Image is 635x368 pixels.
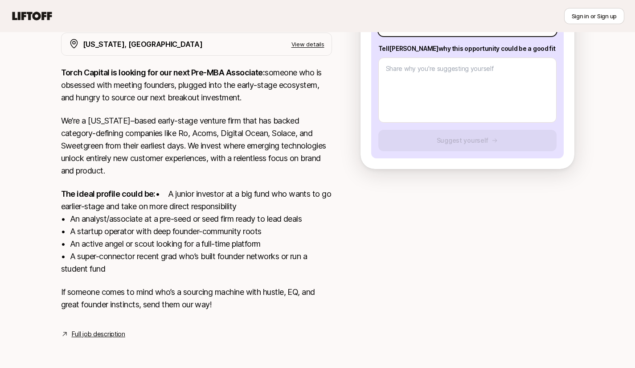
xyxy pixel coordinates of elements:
p: someone who is obsessed with meeting founders, plugged into the early-stage ecosystem, and hungry... [61,66,332,104]
p: • A junior investor at a big fund who wants to go earlier-stage and take on more direct responsib... [61,188,332,275]
p: Tell [PERSON_NAME] why this opportunity could be a good fit [378,43,557,54]
strong: Torch Capital is looking for our next Pre-MBA Associate: [61,68,265,77]
p: View details [291,40,324,49]
strong: The ideal profile could be: [61,189,156,198]
p: If someone comes to mind who’s a sourcing machine with hustle, EQ, and great founder instincts, s... [61,286,332,311]
p: We’re a [US_STATE]–based early-stage venture firm that has backed category-defining companies lik... [61,115,332,177]
a: Full job description [72,329,125,339]
button: Sign in or Sign up [564,8,624,24]
p: [US_STATE], [GEOGRAPHIC_DATA] [83,38,203,50]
